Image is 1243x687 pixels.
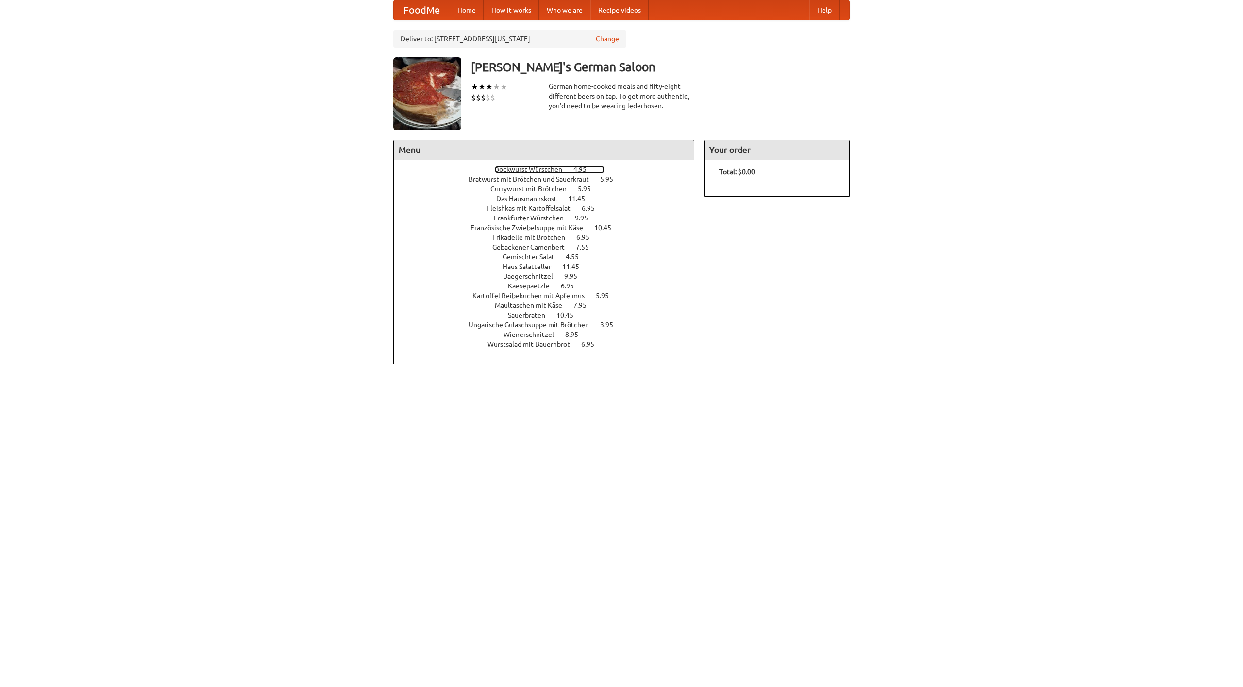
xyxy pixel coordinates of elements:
[503,253,597,261] a: Gemischter Salat 4.55
[472,292,627,300] a: Kartoffel Reibekuchen mit Apfelmus 5.95
[476,92,481,103] li: $
[809,0,840,20] a: Help
[469,321,599,329] span: Ungarische Gulaschsuppe mit Brötchen
[600,321,623,329] span: 3.95
[503,263,597,270] a: Haus Salatteller 11.45
[471,82,478,92] li: ★
[470,224,629,232] a: Französische Zwiebelsuppe mit Käse 10.45
[539,0,590,20] a: Who we are
[490,92,495,103] li: $
[490,185,609,193] a: Currywurst mit Brötchen 5.95
[578,185,601,193] span: 5.95
[576,234,599,241] span: 6.95
[590,0,649,20] a: Recipe videos
[492,243,607,251] a: Gebackener Camenbert 7.55
[508,282,592,290] a: Kaesepaetzle 6.95
[492,243,574,251] span: Gebackener Camenbert
[393,57,461,130] img: angular.jpg
[495,166,605,173] a: Bockwurst Würstchen 4.95
[496,195,567,202] span: Das Hausmannskost
[487,340,612,348] a: Wurstsalad mit Bauernbrot 6.95
[566,253,588,261] span: 4.55
[508,311,555,319] span: Sauerbraten
[705,140,849,160] h4: Your order
[594,224,621,232] span: 10.45
[568,195,595,202] span: 11.45
[503,253,564,261] span: Gemischter Salat
[487,204,580,212] span: Fleishkas mit Kartoffelsalat
[496,195,603,202] a: Das Hausmannskost 11.45
[562,263,589,270] span: 11.45
[573,302,596,309] span: 7.95
[481,92,486,103] li: $
[472,292,594,300] span: Kartoffel Reibekuchen mit Apfelmus
[495,302,605,309] a: Maultaschen mit Käse 7.95
[490,185,576,193] span: Currywurst mit Brötchen
[471,92,476,103] li: $
[576,243,599,251] span: 7.55
[575,214,598,222] span: 9.95
[495,302,572,309] span: Maultaschen mit Käse
[719,168,755,176] b: Total: $0.00
[573,166,596,173] span: 4.95
[561,282,584,290] span: 6.95
[487,340,580,348] span: Wurstsalad mit Bauernbrot
[478,82,486,92] li: ★
[393,30,626,48] div: Deliver to: [STREET_ADDRESS][US_STATE]
[504,272,563,280] span: Jaegerschnitzel
[471,57,850,77] h3: [PERSON_NAME]'s German Saloon
[492,234,607,241] a: Frikadelle mit Brötchen 6.95
[504,272,595,280] a: Jaegerschnitzel 9.95
[494,214,606,222] a: Frankfurter Würstchen 9.95
[565,331,588,338] span: 8.95
[495,166,572,173] span: Bockwurst Würstchen
[469,175,599,183] span: Bratwurst mit Brötchen und Sauerkraut
[486,82,493,92] li: ★
[494,214,573,222] span: Frankfurter Würstchen
[596,34,619,44] a: Change
[450,0,484,20] a: Home
[469,175,631,183] a: Bratwurst mit Brötchen und Sauerkraut 5.95
[600,175,623,183] span: 5.95
[508,282,559,290] span: Kaesepaetzle
[549,82,694,111] div: German home-cooked meals and fifty-eight different beers on tap. To get more authentic, you'd nee...
[556,311,583,319] span: 10.45
[582,204,605,212] span: 6.95
[493,82,500,92] li: ★
[486,92,490,103] li: $
[503,263,561,270] span: Haus Salatteller
[484,0,539,20] a: How it works
[394,0,450,20] a: FoodMe
[508,311,591,319] a: Sauerbraten 10.45
[596,292,619,300] span: 5.95
[492,234,575,241] span: Frikadelle mit Brötchen
[469,321,631,329] a: Ungarische Gulaschsuppe mit Brötchen 3.95
[564,272,587,280] span: 9.95
[581,340,604,348] span: 6.95
[500,82,507,92] li: ★
[394,140,694,160] h4: Menu
[504,331,564,338] span: Wienerschnitzel
[470,224,593,232] span: Französische Zwiebelsuppe mit Käse
[504,331,596,338] a: Wienerschnitzel 8.95
[487,204,613,212] a: Fleishkas mit Kartoffelsalat 6.95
